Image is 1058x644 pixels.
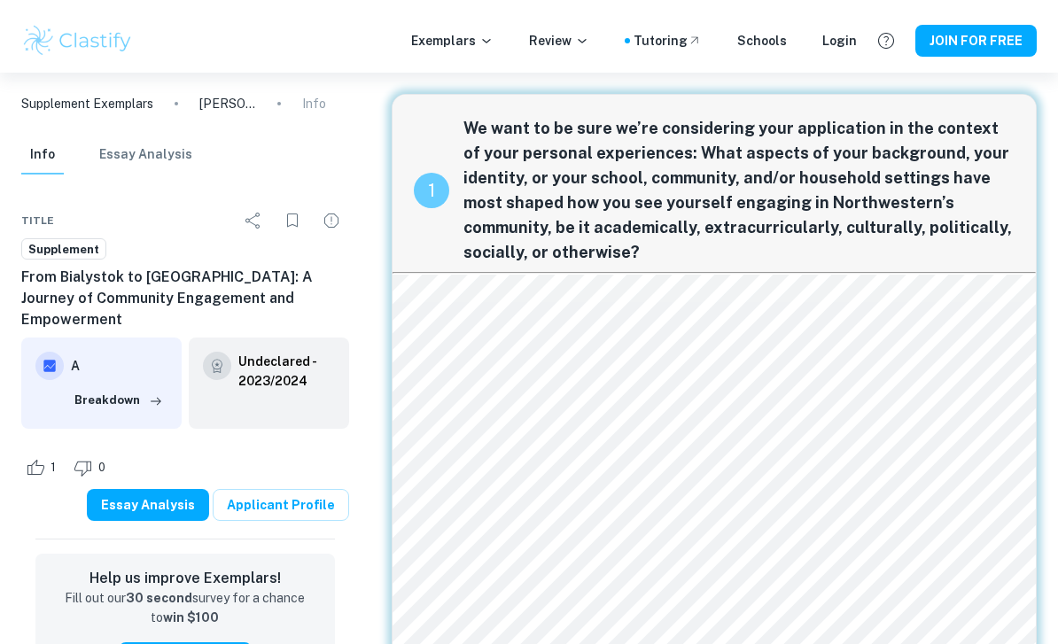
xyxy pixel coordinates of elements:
[915,16,1037,48] button: JOIN FOR FREE
[69,445,115,473] div: Dislike
[50,559,321,580] h6: Help us improve Exemplars!
[199,85,256,105] p: [PERSON_NAME]: A Symbol of Success and Inspiration
[89,450,115,468] span: 0
[41,450,66,468] span: 1
[302,85,326,105] p: Info
[737,22,787,42] a: Schools
[529,22,589,42] p: Review
[87,480,209,512] button: Essay Analysis
[634,22,702,42] a: Tutoring
[314,194,349,229] div: Report issue
[99,127,192,166] button: Essay Analysis
[21,14,134,50] img: Clastify logo
[70,378,167,405] button: Breakdown
[463,107,1015,256] span: We want to be sure we’re considering your application in the context of your personal experiences...
[275,194,310,229] div: Bookmark
[871,17,901,47] button: Help and Feedback
[163,601,219,616] strong: win $100
[21,85,153,105] a: Supplement Exemplars
[21,445,66,473] div: Like
[22,232,105,250] span: Supplement
[822,22,857,42] a: Login
[414,164,449,199] div: recipe
[71,347,167,367] h6: A
[238,343,335,382] a: Undeclared - 2023/2024
[50,580,321,619] p: Fill out our survey for a chance to
[411,22,494,42] p: Exemplars
[21,229,106,252] a: Supplement
[126,582,192,596] strong: 30 second
[21,204,54,220] span: Title
[21,127,64,166] button: Info
[236,194,271,229] div: Share
[21,258,349,322] h6: From Bialystok to [GEOGRAPHIC_DATA]: A Journey of Community Engagement and Empowerment
[213,480,349,512] a: Applicant Profile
